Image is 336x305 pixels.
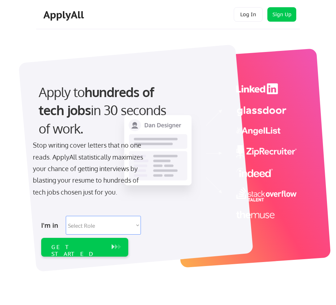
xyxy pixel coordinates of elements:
[33,139,149,198] div: Stop writing cover letters that no one reads. ApplyAll statistically maximizes your chance of get...
[43,9,86,21] div: ApplyAll
[39,84,157,118] strong: hundreds of tech jobs
[51,244,104,257] div: GET STARTED
[267,7,296,22] button: Sign Up
[39,83,178,138] div: Apply to in 30 seconds of work.
[41,219,61,231] div: I'm in
[234,7,263,22] button: Log In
